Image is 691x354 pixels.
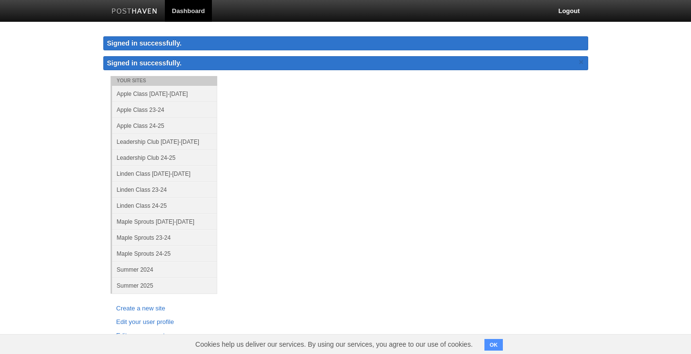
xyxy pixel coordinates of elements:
button: OK [484,339,503,351]
a: Create a new site [116,304,211,314]
a: Apple Class [DATE]-[DATE] [112,86,217,102]
a: × [577,56,586,68]
a: Summer 2025 [112,277,217,293]
a: Linden Class 24-25 [112,198,217,214]
a: Maple Sprouts 24-25 [112,246,217,262]
img: Posthaven-bar [112,8,158,15]
a: Apple Class 23-24 [112,102,217,118]
span: Cookies help us deliver our services. By using our services, you agree to our use of cookies. [186,335,482,354]
a: Leadership Club [DATE]-[DATE] [112,134,217,150]
a: Linden Class 23-24 [112,182,217,198]
a: Linden Class [DATE]-[DATE] [112,166,217,182]
a: Apple Class 24-25 [112,118,217,134]
a: Maple Sprouts [DATE]-[DATE] [112,214,217,230]
a: Maple Sprouts 23-24 [112,230,217,246]
a: Edit your user profile [116,317,211,327]
div: Signed in successfully. [103,36,588,50]
a: Leadership Club 24-25 [112,150,217,166]
li: Your Sites [111,76,217,86]
a: Edit your account [116,331,211,341]
a: Summer 2024 [112,262,217,277]
span: Signed in successfully. [107,59,182,67]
